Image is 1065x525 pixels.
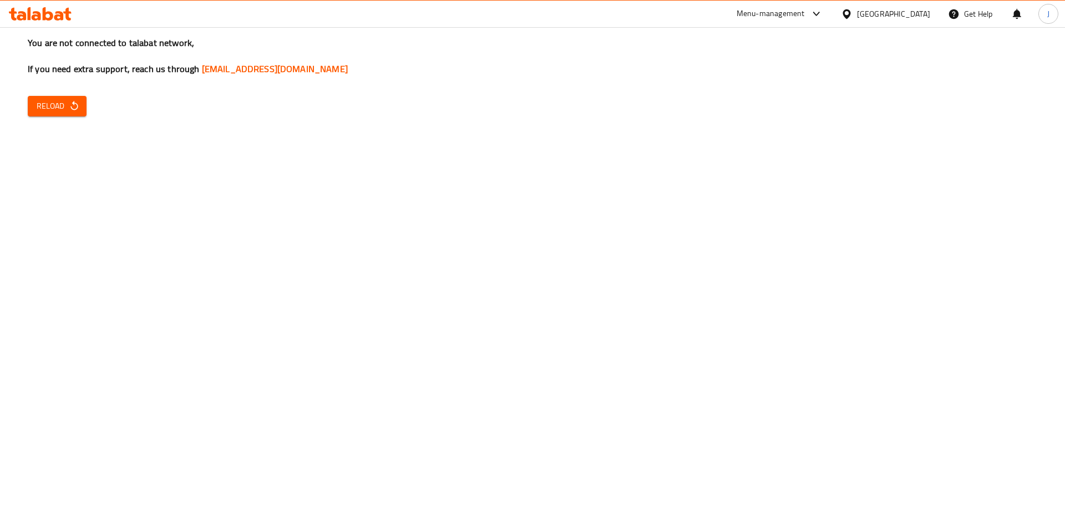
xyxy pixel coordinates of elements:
[28,37,1037,75] h3: You are not connected to talabat network, If you need extra support, reach us through
[1047,8,1049,20] span: J
[202,60,348,77] a: [EMAIL_ADDRESS][DOMAIN_NAME]
[737,7,805,21] div: Menu-management
[28,96,87,116] button: Reload
[857,8,930,20] div: [GEOGRAPHIC_DATA]
[37,99,78,113] span: Reload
